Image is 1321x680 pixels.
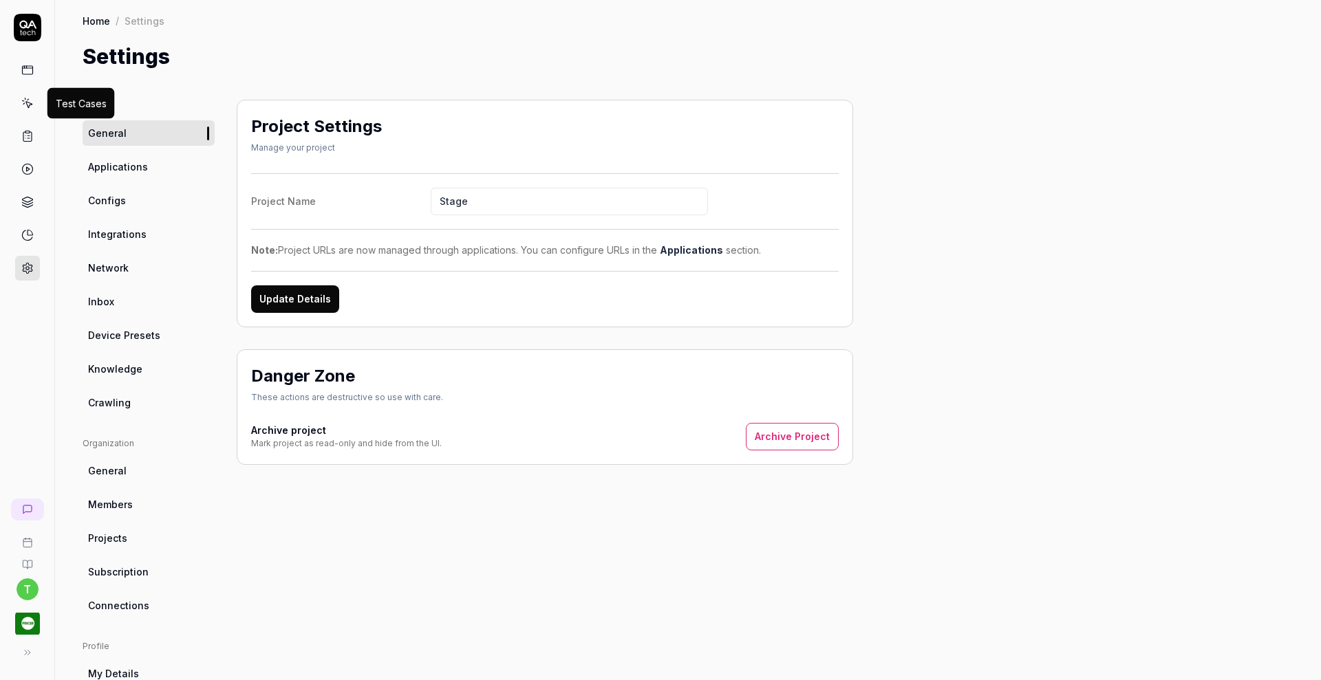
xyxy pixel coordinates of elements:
[88,193,126,208] span: Configs
[83,41,170,72] h1: Settings
[251,194,431,208] div: Project Name
[116,14,119,28] div: /
[83,356,215,382] a: Knowledge
[83,221,215,247] a: Integrations
[88,463,127,478] span: General
[11,498,44,520] a: New conversation
[83,289,215,314] a: Inbox
[88,227,147,241] span: Integrations
[83,14,110,28] a: Home
[83,559,215,584] a: Subscription
[88,261,129,275] span: Network
[83,593,215,618] a: Connections
[88,497,133,512] span: Members
[88,598,149,613] span: Connections
[88,531,127,545] span: Projects
[251,423,442,437] h4: Archive project
[251,142,382,154] div: Manage your project
[83,640,215,652] div: Profile
[15,611,40,636] img: Pricer.com Logo
[83,322,215,348] a: Device Presets
[56,96,107,111] div: Test Cases
[88,564,149,579] span: Subscription
[88,362,142,376] span: Knowledge
[251,243,839,257] div: Project URLs are now managed through applications. You can configure URLs in the section.
[251,437,442,450] div: Mark project as read-only and hide from the UI.
[88,294,114,309] span: Inbox
[251,391,443,404] div: These actions are destructive so use with care.
[88,160,148,174] span: Applications
[83,120,215,146] a: General
[6,526,49,548] a: Book a call with us
[88,328,160,342] span: Device Presets
[125,14,164,28] div: Settings
[251,114,382,139] h2: Project Settings
[83,458,215,483] a: General
[251,244,278,256] strong: Note:
[83,188,215,213] a: Configs
[88,126,127,140] span: General
[17,578,39,600] button: t
[431,188,708,215] input: Project Name
[251,285,339,313] button: Update Details
[660,244,723,256] a: Applications
[83,437,215,450] div: Organization
[746,423,839,450] button: Archive Project
[88,395,131,410] span: Crawling
[83,100,215,112] div: Project
[6,548,49,570] a: Documentation
[83,525,215,551] a: Projects
[251,364,355,388] h2: Danger Zone
[83,154,215,179] a: Applications
[6,600,49,639] button: Pricer.com Logo
[83,255,215,281] a: Network
[83,492,215,517] a: Members
[83,390,215,415] a: Crawling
